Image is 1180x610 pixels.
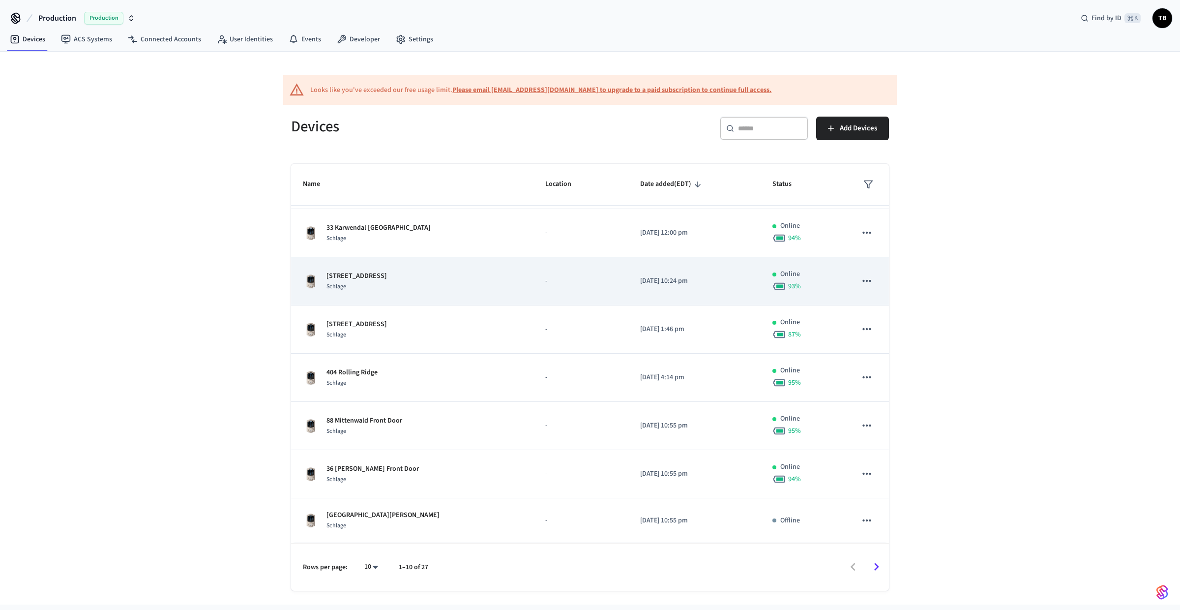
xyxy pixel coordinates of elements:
span: Schlage [326,234,346,243]
span: Production [84,12,123,25]
a: Developer [329,30,388,48]
span: TB [1153,9,1171,27]
p: - [545,372,616,383]
span: Status [772,177,804,192]
p: Rows per page: [303,562,348,573]
p: Online [780,366,800,376]
p: [DATE] 12:00 pm [640,228,749,238]
img: SeamLogoGradient.69752ec5.svg [1156,584,1168,600]
img: Schlage Sense Smart Deadbolt with Camelot Trim, Front [303,322,319,337]
p: - [545,228,616,238]
p: 1–10 of 27 [399,562,428,573]
a: Please email [EMAIL_ADDRESS][DOMAIN_NAME] to upgrade to a paid subscription to continue full access. [452,85,771,95]
span: 87 % [788,330,801,339]
button: Go to next page [865,555,888,579]
p: 404 Rolling Ridge [326,367,378,378]
a: User Identities [209,30,281,48]
p: 33 Karwendal [GEOGRAPHIC_DATA] [326,223,431,233]
div: 10 [359,560,383,574]
a: Connected Accounts [120,30,209,48]
span: Schlage [326,427,346,435]
span: ⌘ K [1124,13,1141,23]
p: [DATE] 1:46 pm [640,324,749,335]
a: Events [281,30,329,48]
p: - [545,276,616,286]
a: Settings [388,30,441,48]
p: Offline [780,516,800,526]
span: Add Devices [840,122,877,135]
p: Online [780,269,800,279]
span: Find by ID [1091,13,1121,23]
span: Schlage [326,331,346,339]
p: Online [780,317,800,328]
p: Online [780,414,800,424]
img: Schlage Sense Smart Deadbolt with Camelot Trim, Front [303,418,319,434]
p: [STREET_ADDRESS] [326,271,387,281]
p: - [545,516,616,526]
span: Production [38,12,76,24]
span: 95 % [788,426,801,436]
p: [STREET_ADDRESS] [326,319,387,330]
span: 95 % [788,378,801,388]
p: 36 [PERSON_NAME] Front Door [326,464,419,474]
span: Schlage [326,379,346,387]
button: TB [1152,8,1172,28]
p: [DATE] 10:55 pm [640,469,749,479]
a: ACS Systems [53,30,120,48]
span: Schlage [326,521,346,530]
table: sticky table [291,23,889,543]
p: - [545,324,616,335]
img: Schlage Sense Smart Deadbolt with Camelot Trim, Front [303,225,319,241]
h5: Devices [291,117,584,137]
p: Online [780,462,800,472]
span: Name [303,177,333,192]
img: Schlage Sense Smart Deadbolt with Camelot Trim, Front [303,370,319,386]
p: - [545,421,616,431]
p: - [545,469,616,479]
span: Schlage [326,282,346,291]
p: [GEOGRAPHIC_DATA][PERSON_NAME] [326,510,440,520]
img: Schlage Sense Smart Deadbolt with Camelot Trim, Front [303,513,319,528]
div: Looks like you've exceeded our free usage limit. [310,85,771,95]
img: Schlage Sense Smart Deadbolt with Camelot Trim, Front [303,466,319,482]
span: Location [545,177,584,192]
p: Online [780,221,800,231]
div: Find by ID⌘ K [1073,9,1149,27]
p: [DATE] 10:55 pm [640,516,749,526]
a: Devices [2,30,53,48]
span: 94 % [788,233,801,243]
span: Schlage [326,475,346,484]
button: Add Devices [816,117,889,140]
p: [DATE] 10:55 pm [640,421,749,431]
span: 94 % [788,474,801,484]
span: 93 % [788,281,801,291]
p: 88 Mittenwald Front Door [326,416,402,426]
img: Schlage Sense Smart Deadbolt with Camelot Trim, Front [303,274,319,289]
span: Date added(EDT) [640,177,704,192]
p: [DATE] 4:14 pm [640,372,749,383]
p: [DATE] 10:24 pm [640,276,749,286]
